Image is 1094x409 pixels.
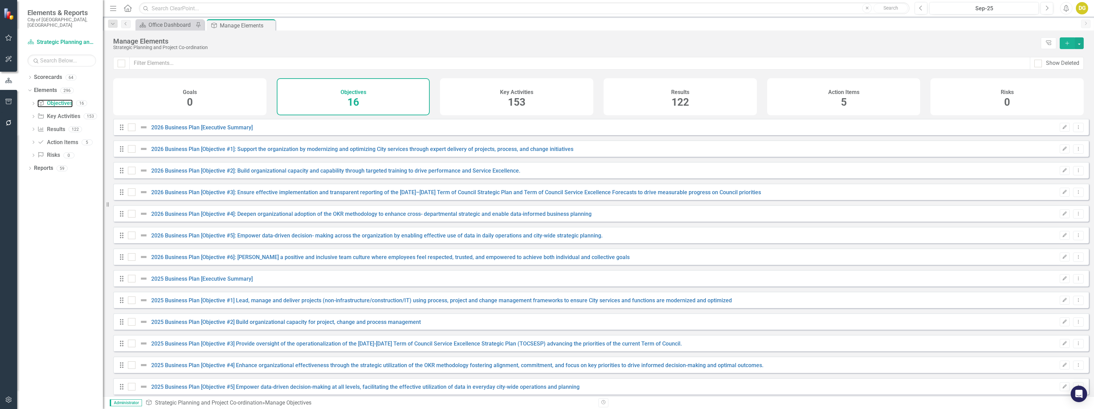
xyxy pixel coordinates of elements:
div: 64 [66,74,76,80]
div: Sep-25 [932,4,1036,13]
a: Office Dashboard [137,21,194,29]
a: 2025 Business Plan [Objective #5] Empower data-driven decision-making at all levels, facilitating... [151,384,580,390]
div: 0 [63,152,74,158]
small: City of [GEOGRAPHIC_DATA], [GEOGRAPHIC_DATA] [27,17,96,28]
button: Sep-25 [929,2,1039,14]
div: 16 [76,101,87,106]
img: Not Defined [140,274,148,283]
span: 16 [347,96,359,108]
input: Filter Elements... [129,57,1030,70]
div: 5 [82,139,93,145]
div: » Manage Objectives [145,399,593,407]
span: Search [883,5,898,11]
a: Strategic Planning and Project Co-ordination [27,38,96,46]
div: Open Intercom Messenger [1071,386,1087,402]
a: 2025 Business Plan [Objective #1] Lead, manage and deliver projects (non-infrastructure/construct... [151,297,732,304]
img: Not Defined [140,231,148,239]
h4: Results [671,89,689,95]
div: Office Dashboard [148,21,194,29]
a: Elements [34,86,57,94]
div: Show Deleted [1046,59,1079,67]
span: 153 [508,96,525,108]
a: 2026 Business Plan [Objective #2]: Build organizational capacity and capability through targeted ... [151,167,520,174]
a: 2026 Business Plan [Objective #6]: [PERSON_NAME] a positive and inclusive team culture where empl... [151,254,630,260]
a: 2026 Business Plan [Objective #1]: Support the organization by modernizing and optimizing City se... [151,146,573,152]
button: Search [873,3,908,13]
span: 5 [841,96,847,108]
img: Not Defined [140,339,148,348]
img: Not Defined [140,123,148,131]
div: Manage Elements [220,21,274,30]
a: 2025 Business Plan [Executive Summary] [151,276,253,282]
a: 2026 Business Plan [Executive Summary] [151,124,253,131]
a: 2026 Business Plan [Objective #5]: Empower data-driven decision- making across the organization b... [151,232,603,239]
h4: Key Activities [500,89,533,95]
img: Not Defined [140,145,148,153]
img: Not Defined [140,166,148,175]
div: Strategic Planning and Project Co-ordination [113,45,1037,50]
input: Search ClearPoint... [139,2,909,14]
img: Not Defined [140,318,148,326]
img: Not Defined [140,253,148,261]
img: Not Defined [140,296,148,304]
div: 153 [84,114,97,119]
a: Action Items [37,139,78,147]
span: 122 [671,96,689,108]
a: 2026 Business Plan [Objective #4]: Deepen organizational adoption of the OKR methodology to enhan... [151,211,592,217]
a: Reports [34,164,53,172]
h4: Action Items [828,89,859,95]
h4: Goals [183,89,197,95]
a: 2025 Business Plan [Objective #3] Provide oversight of the operationalization of the [DATE]-[DATE... [151,340,682,347]
span: 0 [187,96,193,108]
a: 2025 Business Plan [Objective #4] Enhance organizational effectiveness through the strategic util... [151,362,763,369]
a: Objectives [37,100,72,107]
h4: Objectives [341,89,366,95]
a: 2025 Business Plan [Objective #2] Build organizational capacity for project, change and process m... [151,319,421,325]
div: 59 [57,165,68,171]
div: Manage Elements [113,37,1037,45]
a: Key Activities [37,113,80,120]
span: Administrator [110,399,142,406]
input: Search Below... [27,55,96,67]
img: Not Defined [140,383,148,391]
a: 2026 Business Plan [Objective #3]: Ensure effective implementation and transparent reporting of t... [151,189,761,196]
div: 296 [60,87,74,93]
img: Not Defined [140,210,148,218]
a: Scorecards [34,73,62,81]
h4: Risks [1001,89,1014,95]
span: Elements & Reports [27,9,96,17]
a: Results [37,126,65,133]
a: Strategic Planning and Project Co-ordination [155,399,262,406]
img: Not Defined [140,361,148,369]
button: DG [1076,2,1088,14]
span: 0 [1004,96,1010,108]
img: ClearPoint Strategy [3,8,15,20]
div: 122 [69,126,82,132]
a: Risks [37,151,60,159]
img: Not Defined [140,188,148,196]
